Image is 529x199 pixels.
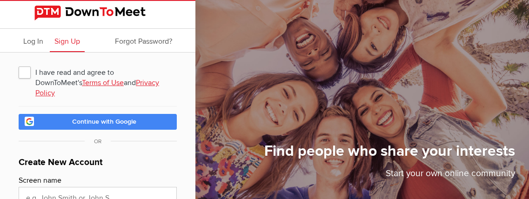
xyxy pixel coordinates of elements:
[19,64,177,80] span: I have read and agree to DownToMeet's and
[115,37,172,46] span: Forgot Password?
[82,78,124,87] a: Terms of Use
[264,167,515,185] p: Start your own online community
[34,6,161,20] img: DownToMeet
[50,29,85,52] a: Sign Up
[23,37,43,46] span: Log In
[85,138,111,145] span: OR
[54,37,80,46] span: Sign Up
[19,29,48,52] a: Log In
[19,156,177,175] h1: Create New Account
[264,142,515,167] h1: Find people who share your interests
[72,118,136,126] span: Continue with Google
[19,114,177,130] a: Continue with Google
[110,29,177,52] a: Forgot Password?
[19,175,177,187] div: Screen name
